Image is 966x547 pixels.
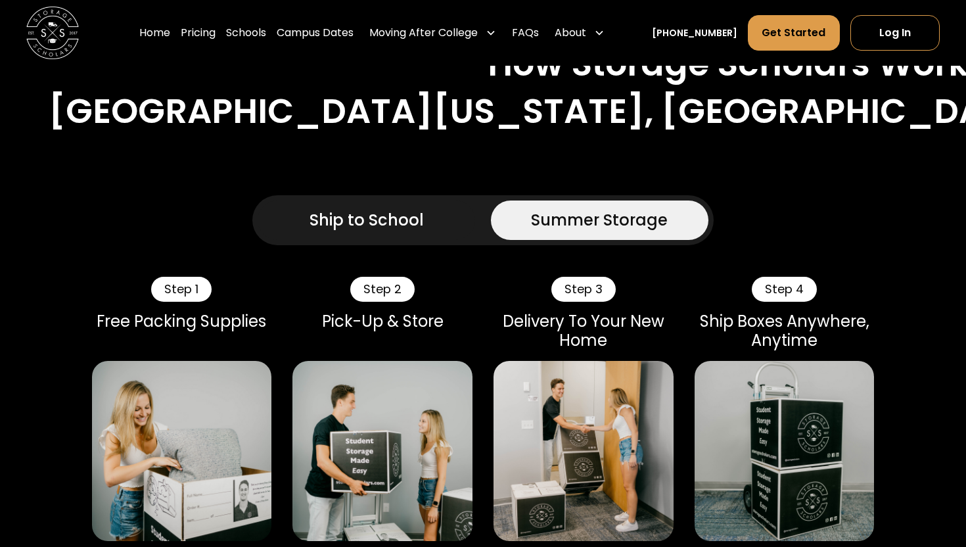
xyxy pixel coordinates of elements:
[151,277,212,302] div: Step 1
[310,208,424,232] div: Ship to School
[695,312,875,350] div: Ship Boxes Anywhere, Anytime
[92,312,272,331] div: Free Packing Supplies
[850,15,940,51] a: Log In
[26,7,79,59] img: Storage Scholars main logo
[226,14,266,51] a: Schools
[277,14,354,51] a: Campus Dates
[512,14,539,51] a: FAQs
[652,26,737,40] a: [PHONE_NUMBER]
[752,277,817,302] div: Step 4
[350,277,415,302] div: Step 2
[549,14,610,51] div: About
[531,208,668,232] div: Summer Storage
[26,7,79,59] a: home
[181,14,216,51] a: Pricing
[748,15,839,51] a: Get Started
[494,312,674,350] div: Delivery To Your New Home
[695,361,875,541] img: Shipping Storage Scholars boxes.
[494,361,674,541] img: Storage Scholars delivery.
[555,25,586,41] div: About
[139,14,170,51] a: Home
[92,361,272,541] img: Packing a Storage Scholars box.
[551,277,616,302] div: Step 3
[364,14,501,51] div: Moving After College
[292,361,472,541] img: Storage Scholars pick up.
[369,25,478,41] div: Moving After College
[292,312,472,331] div: Pick-Up & Store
